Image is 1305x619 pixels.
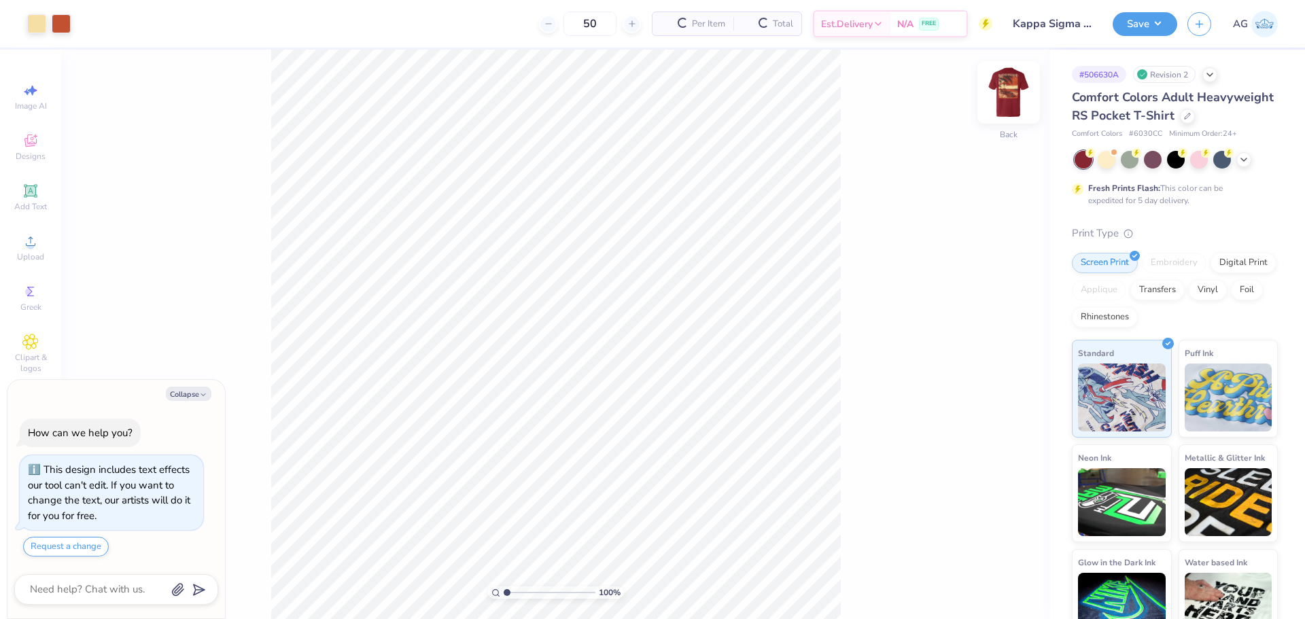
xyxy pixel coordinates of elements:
[15,101,47,111] span: Image AI
[1000,128,1017,141] div: Back
[1130,280,1185,300] div: Transfers
[1211,253,1276,273] div: Digital Print
[28,463,190,523] div: This design includes text effects our tool can't edit. If you want to change the text, our artist...
[1142,253,1206,273] div: Embroidery
[166,387,211,401] button: Collapse
[1189,280,1227,300] div: Vinyl
[897,17,913,31] span: N/A
[1233,16,1248,32] span: AG
[599,586,621,599] span: 100 %
[1088,182,1255,207] div: This color can be expedited for 5 day delivery.
[563,12,616,36] input: – –
[692,17,725,31] span: Per Item
[1185,555,1247,569] span: Water based Ink
[1233,11,1278,37] a: AG
[1185,364,1272,431] img: Puff Ink
[1133,66,1196,83] div: Revision 2
[1078,555,1155,569] span: Glow in the Dark Ink
[1078,346,1114,360] span: Standard
[1078,450,1111,465] span: Neon Ink
[1072,253,1138,273] div: Screen Print
[1169,128,1237,140] span: Minimum Order: 24 +
[1072,128,1122,140] span: Comfort Colors
[1078,468,1166,536] img: Neon Ink
[981,65,1036,120] img: Back
[1072,307,1138,328] div: Rhinestones
[1129,128,1162,140] span: # 6030CC
[1113,12,1177,36] button: Save
[17,251,44,262] span: Upload
[23,537,109,556] button: Request a change
[1185,468,1272,536] img: Metallic & Glitter Ink
[1072,89,1274,124] span: Comfort Colors Adult Heavyweight RS Pocket T-Shirt
[1185,346,1213,360] span: Puff Ink
[7,352,54,374] span: Clipart & logos
[1003,10,1102,37] input: Untitled Design
[16,151,46,162] span: Designs
[1072,66,1126,83] div: # 506630A
[1072,280,1126,300] div: Applique
[773,17,793,31] span: Total
[922,19,936,29] span: FREE
[1231,280,1263,300] div: Foil
[1185,450,1265,465] span: Metallic & Glitter Ink
[1078,364,1166,431] img: Standard
[14,201,47,212] span: Add Text
[20,302,41,313] span: Greek
[821,17,873,31] span: Est. Delivery
[1072,226,1278,241] div: Print Type
[1251,11,1278,37] img: Aljosh Eyron Garcia
[1088,183,1160,194] strong: Fresh Prints Flash:
[28,426,133,440] div: How can we help you?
